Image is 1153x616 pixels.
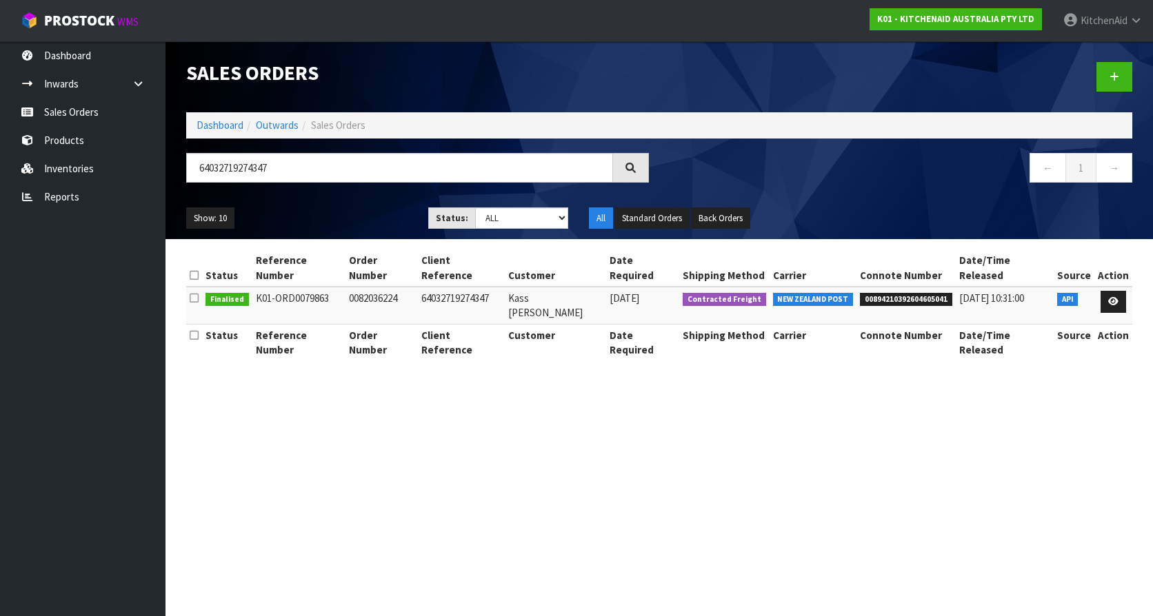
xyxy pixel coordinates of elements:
th: Reference Number [252,249,345,287]
th: Customer [505,249,606,287]
span: NEW ZEALAND POST [773,293,854,307]
th: Order Number [345,324,418,360]
strong: Status: [436,212,468,224]
th: Date Required [606,249,679,287]
th: Connote Number [856,324,956,360]
th: Date/Time Released [956,324,1054,360]
th: Order Number [345,249,418,287]
span: 00894210392604605041 [860,293,952,307]
td: Kass [PERSON_NAME] [505,287,606,324]
input: Search sales orders [186,153,613,183]
strong: K01 - KITCHENAID AUSTRALIA PTY LTD [877,13,1034,25]
th: Status [202,324,252,360]
img: cube-alt.png [21,12,38,29]
h1: Sales Orders [186,62,649,84]
span: [DATE] [610,291,639,305]
th: Customer [505,324,606,360]
th: Shipping Method [679,249,770,287]
button: Show: 10 [186,207,234,229]
span: API [1057,293,1079,307]
small: WMS [117,15,139,28]
a: 1 [1065,153,1096,183]
a: → [1096,153,1132,183]
nav: Page navigation [670,153,1132,187]
td: K01-ORD0079863 [252,287,345,324]
span: ProStock [44,12,114,30]
span: KitchenAid [1081,14,1127,27]
th: Source [1054,324,1094,360]
a: Dashboard [197,119,243,132]
th: Carrier [770,324,857,360]
a: ← [1030,153,1066,183]
button: Standard Orders [614,207,690,229]
td: 64032719274347 [418,287,505,324]
td: 0082036224 [345,287,418,324]
a: Outwards [256,119,299,132]
span: Finalised [205,293,249,307]
th: Action [1094,249,1132,287]
th: Client Reference [418,324,505,360]
th: Connote Number [856,249,956,287]
span: Contracted Freight [683,293,766,307]
button: Back Orders [691,207,750,229]
th: Status [202,249,252,287]
th: Date/Time Released [956,249,1054,287]
span: Sales Orders [311,119,365,132]
th: Shipping Method [679,324,770,360]
span: [DATE] 10:31:00 [959,291,1024,305]
th: Reference Number [252,324,345,360]
th: Carrier [770,249,857,287]
th: Source [1054,249,1094,287]
th: Date Required [606,324,679,360]
th: Client Reference [418,249,505,287]
th: Action [1094,324,1132,360]
button: All [589,207,613,229]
